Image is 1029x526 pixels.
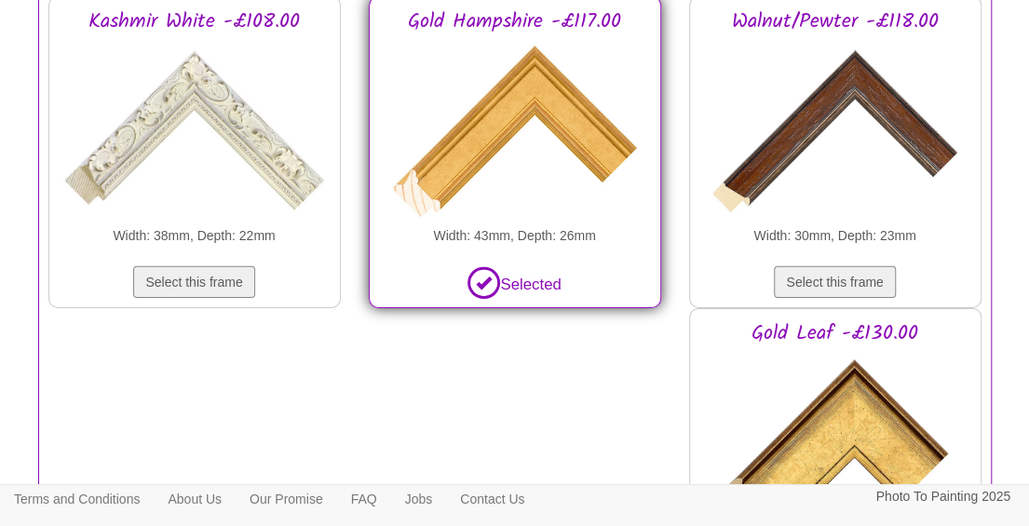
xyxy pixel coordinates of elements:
p: Width: 43mm, Depth: 26mm [379,224,651,248]
a: Contact Us [446,485,538,513]
span: £118.00 [875,6,939,38]
p: Selected [379,266,651,299]
a: Our Promise [236,485,337,513]
img: Kashmir White [63,38,325,224]
button: Select this frame [133,266,254,298]
h3: Gold Hampshire - [379,11,651,34]
a: About Us [154,485,236,513]
span: £108.00 [233,6,300,38]
img: Gold Hampshire [384,38,645,224]
h3: Walnut/Pewter - [699,11,971,34]
span: £117.00 [561,6,621,38]
h3: Gold Leaf - [699,323,971,345]
button: Select this frame [774,266,895,298]
img: Walnut/Pewter [704,38,966,224]
span: £130.00 [851,317,918,350]
a: FAQ [337,485,391,513]
p: Photo To Painting 2025 [875,485,1010,508]
a: Jobs [391,485,447,513]
h3: Kashmir White - [59,11,331,34]
p: Width: 30mm, Depth: 23mm [699,224,971,248]
p: Width: 38mm, Depth: 22mm [59,224,331,248]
